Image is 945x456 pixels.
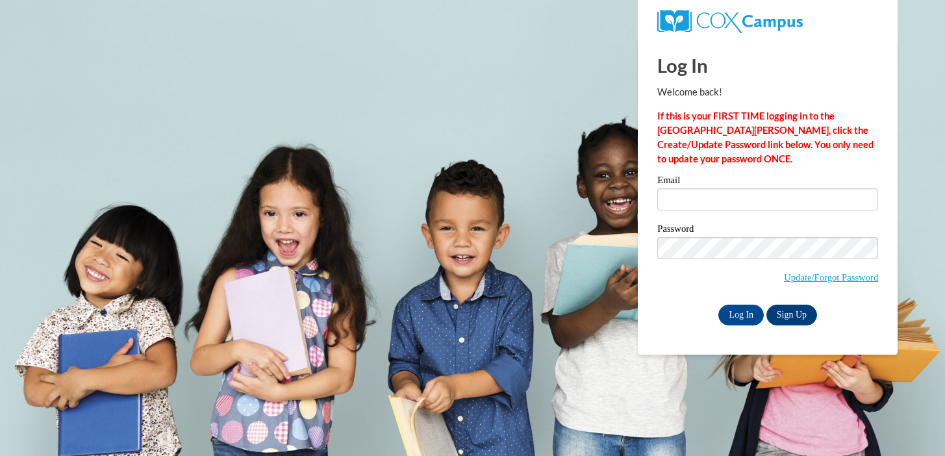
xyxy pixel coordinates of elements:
strong: If this is your FIRST TIME logging in to the [GEOGRAPHIC_DATA][PERSON_NAME], click the Create/Upd... [657,110,874,164]
h1: Log In [657,52,878,79]
img: COX Campus [657,10,802,33]
label: Password [657,224,878,237]
a: COX Campus [657,15,802,26]
label: Email [657,175,878,188]
p: Welcome back! [657,85,878,99]
input: Log In [718,305,764,325]
a: Sign Up [766,305,817,325]
a: Update/Forgot Password [784,272,878,283]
